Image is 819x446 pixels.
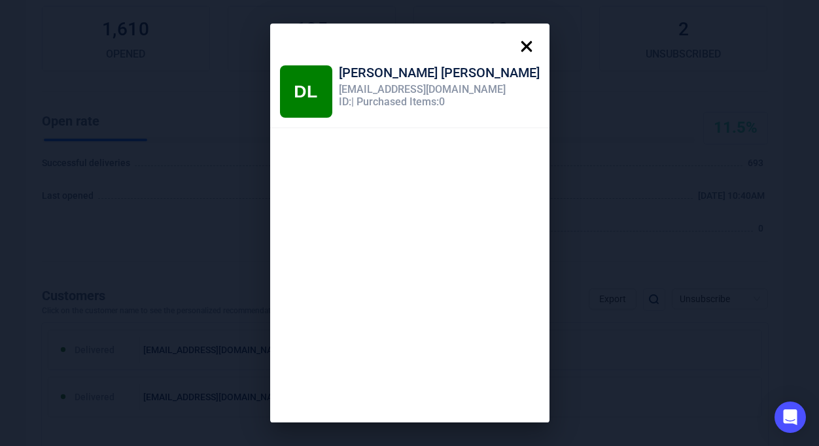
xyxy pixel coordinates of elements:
[294,82,318,101] span: DL
[339,96,540,108] div: ID: | Purchased Items: 0
[339,65,540,84] div: [PERSON_NAME] [PERSON_NAME]
[775,402,806,433] div: Open Intercom Messenger
[339,84,540,95] div: [EMAIL_ADDRESS][DOMAIN_NAME]
[280,65,332,118] div: Daniel Levitz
